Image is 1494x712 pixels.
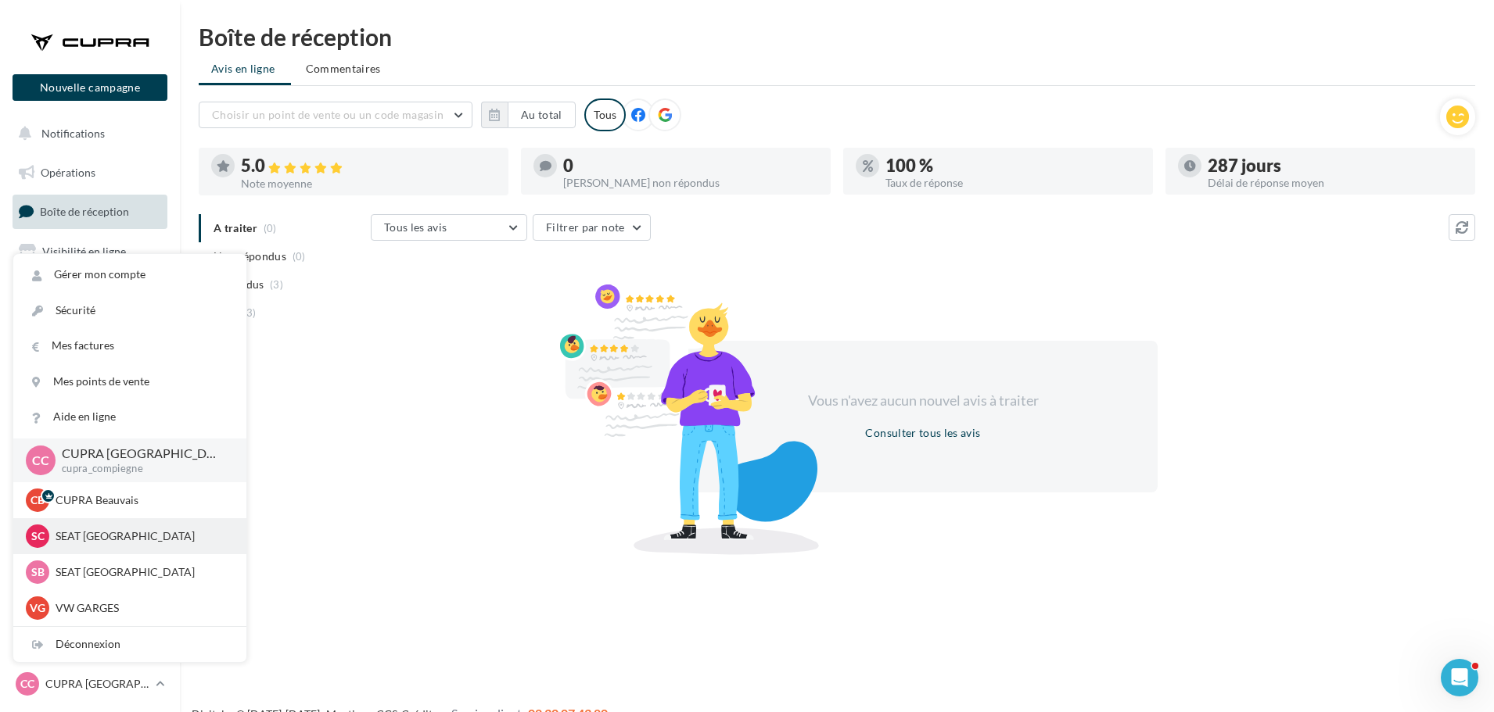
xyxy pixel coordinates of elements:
p: CUPRA Beauvais [56,492,228,508]
span: CC [32,451,49,469]
a: Boîte de réception [9,195,171,228]
button: Consulter tous les avis [859,424,986,442]
iframe: Intercom live chat [1441,659,1478,696]
span: Choisir un point de vente ou un code magasin [212,108,444,121]
a: Campagnes DataOnDemand [9,481,171,528]
div: 0 [563,157,818,174]
button: Au total [481,102,576,128]
span: Commentaires [306,61,381,77]
button: Nouvelle campagne [13,74,167,101]
a: CC CUPRA [GEOGRAPHIC_DATA] [13,669,167,699]
span: (0) [293,250,306,263]
a: Contacts [9,313,171,345]
span: Notifications [41,127,105,140]
button: Notifications [9,117,164,150]
a: Campagnes [9,274,171,307]
a: PLV et print personnalisable [9,429,171,475]
p: CUPRA [GEOGRAPHIC_DATA] [62,445,221,463]
a: Médiathèque [9,352,171,385]
div: Déconnexion [13,627,246,662]
span: Tous les avis [384,220,447,234]
span: (3) [270,278,283,291]
p: SEAT [GEOGRAPHIC_DATA] [56,528,228,544]
span: SB [31,564,45,580]
span: Boîte de réception [40,205,129,218]
button: Au total [508,102,576,128]
div: [PERSON_NAME] non répondus [563,177,818,188]
div: 287 jours [1208,157,1463,174]
span: VG [30,600,45,616]
button: Tous les avis [371,214,527,241]
div: Tous [584,98,626,131]
a: Opérations [9,156,171,189]
div: Délai de réponse moyen [1208,177,1463,188]
a: Aide en ligne [13,399,246,435]
span: SC [31,528,45,544]
a: Visibilité en ligne [9,235,171,268]
div: 100 % [885,157,1140,174]
div: Note moyenne [241,178,496,189]
p: CUPRA [GEOGRAPHIC_DATA] [45,676,149,692]
div: Vous n'avez aucun nouvel avis à traiter [788,391,1058,411]
div: Boîte de réception [199,25,1475,48]
span: Opérations [41,166,95,179]
div: Taux de réponse [885,177,1140,188]
a: Gérer mon compte [13,257,246,292]
span: Non répondus [214,249,286,264]
a: Sécurité [13,293,246,328]
p: VW GARGES [56,600,228,616]
span: (3) [243,306,257,319]
button: Filtrer par note [533,214,651,241]
span: Visibilité en ligne [42,245,126,258]
div: 5.0 [241,157,496,175]
p: cupra_compiegne [62,462,221,476]
a: Calendrier [9,391,171,424]
a: Mes points de vente [13,364,246,399]
p: SEAT [GEOGRAPHIC_DATA] [56,564,228,580]
button: Choisir un point de vente ou un code magasin [199,102,472,128]
span: CC [20,676,34,692]
span: CB [31,492,45,508]
a: Mes factures [13,328,246,363]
